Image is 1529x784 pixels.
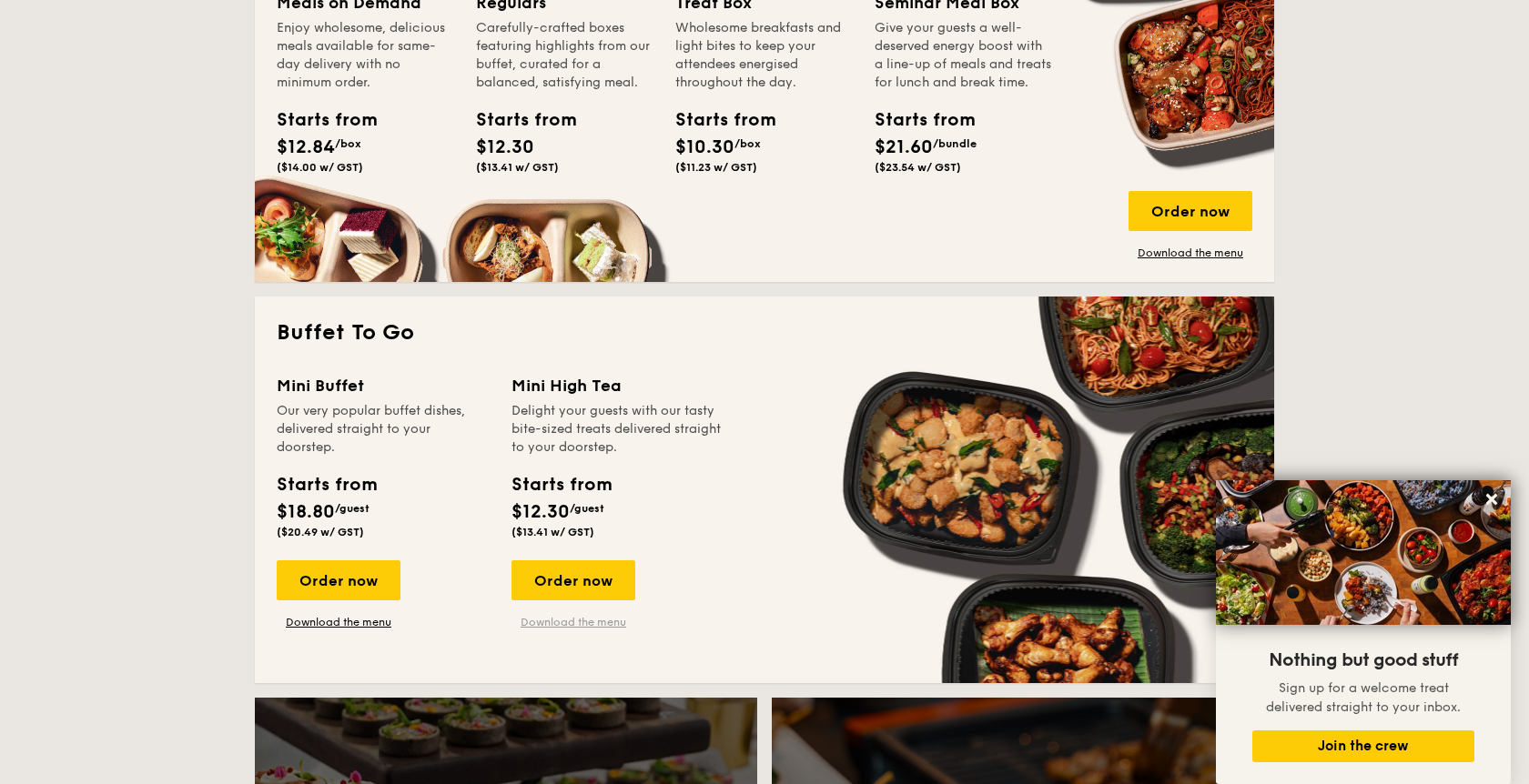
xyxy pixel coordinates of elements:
[1129,191,1252,231] div: Order now
[277,106,359,134] div: Starts from
[570,502,604,515] span: /guest
[675,106,757,134] div: Starts from
[933,137,977,150] span: /bundle
[875,106,957,134] div: Starts from
[277,136,335,158] span: $12.84
[277,526,364,538] span: ($20.49 w/ GST)
[277,501,335,523] span: $18.80
[511,560,635,600] div: Order now
[277,560,400,600] div: Order now
[1269,649,1458,671] span: Nothing but good stuff
[511,501,570,523] span: $12.30
[476,106,558,134] div: Starts from
[277,318,1252,347] h2: Buffet To Go
[1266,680,1461,715] span: Sign up for a welcome treat delivered straight to your inbox.
[675,161,757,174] span: ($11.23 w/ GST)
[734,137,761,150] span: /box
[875,136,933,158] span: $21.60
[875,19,1052,92] div: Give your guests a well-deserved energy boost with a line-up of meals and treats for lunch and br...
[277,615,400,629] a: Download the menu
[675,136,734,158] span: $10.30
[875,161,961,174] span: ($23.54 w/ GST)
[277,373,490,398] div: Mini Buffet
[511,373,724,398] div: Mini High Tea
[1477,485,1506,514] button: Close
[335,502,370,515] span: /guest
[511,526,594,538] span: ($13.41 w/ GST)
[511,615,635,629] a: Download the menu
[476,161,559,174] span: ($13.41 w/ GST)
[476,136,534,158] span: $12.30
[277,471,376,498] div: Starts from
[277,19,454,92] div: Enjoy wholesome, delicious meals available for same-day delivery with no minimum order.
[511,402,724,457] div: Delight your guests with our tasty bite-sized treats delivered straight to your doorstep.
[277,161,363,174] span: ($14.00 w/ GST)
[1129,246,1252,260] a: Download the menu
[335,137,361,150] span: /box
[277,402,490,457] div: Our very popular buffet dishes, delivered straight to your doorstep.
[1216,480,1511,625] img: DSC07876-Edit02-Large.jpeg
[476,19,653,92] div: Carefully-crafted boxes featuring highlights from our buffet, curated for a balanced, satisfying ...
[511,471,611,498] div: Starts from
[1252,730,1474,762] button: Join the crew
[675,19,853,92] div: Wholesome breakfasts and light bites to keep your attendees energised throughout the day.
